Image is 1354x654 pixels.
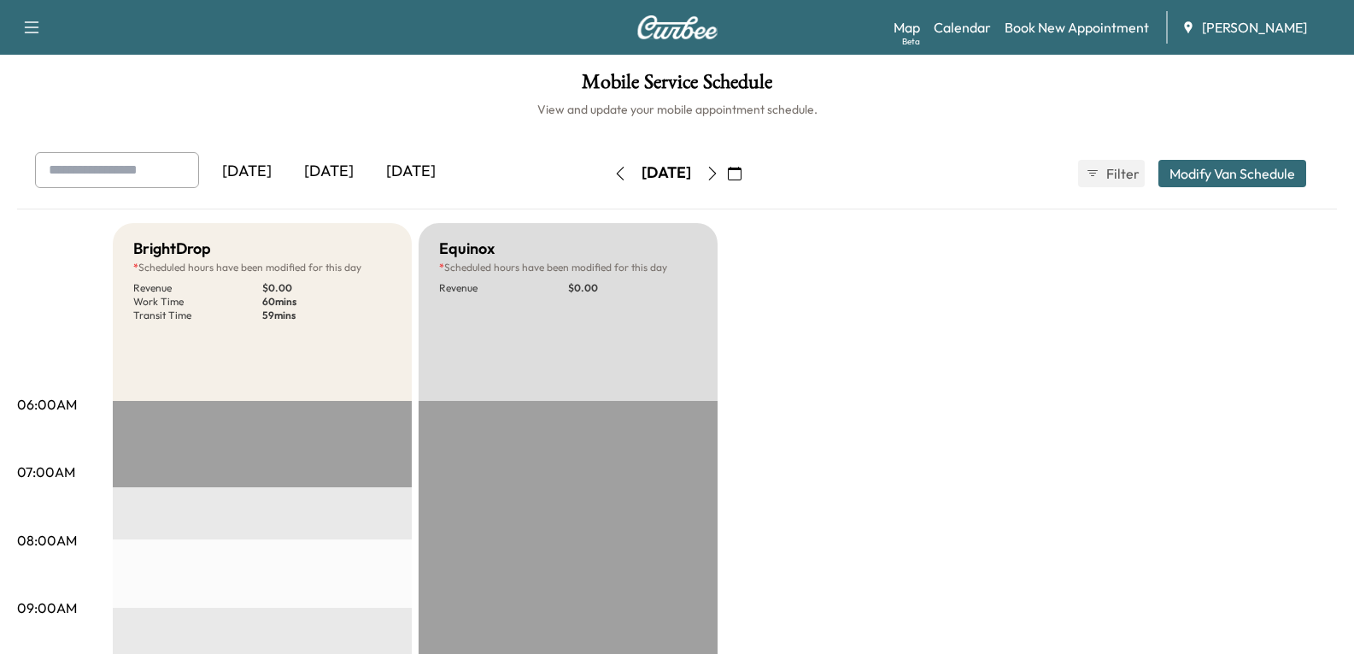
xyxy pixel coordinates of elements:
h6: View and update your mobile appointment schedule. [17,101,1337,118]
span: [PERSON_NAME] [1202,17,1307,38]
a: MapBeta [894,17,920,38]
span: Filter [1106,163,1137,184]
div: Beta [902,35,920,48]
h5: BrightDrop [133,237,211,261]
p: $ 0.00 [262,281,391,295]
p: Revenue [439,281,568,295]
div: [DATE] [206,152,288,191]
a: Book New Appointment [1005,17,1149,38]
p: Work Time [133,295,262,309]
p: 06:00AM [17,394,77,415]
button: Modify Van Schedule [1158,160,1306,187]
p: 08:00AM [17,530,77,551]
p: Transit Time [133,309,262,322]
img: Curbee Logo [636,15,718,39]
p: 09:00AM [17,598,77,618]
p: 59 mins [262,309,391,322]
p: Revenue [133,281,262,295]
a: Calendar [934,17,991,38]
div: [DATE] [370,152,452,191]
p: $ 0.00 [568,281,697,295]
h1: Mobile Service Schedule [17,72,1337,101]
p: 60 mins [262,295,391,309]
button: Filter [1078,160,1145,187]
div: [DATE] [288,152,370,191]
p: Scheduled hours have been modified for this day [439,261,697,274]
p: Scheduled hours have been modified for this day [133,261,391,274]
p: 07:00AM [17,462,75,482]
h5: Equinox [439,237,495,261]
div: [DATE] [642,162,691,184]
